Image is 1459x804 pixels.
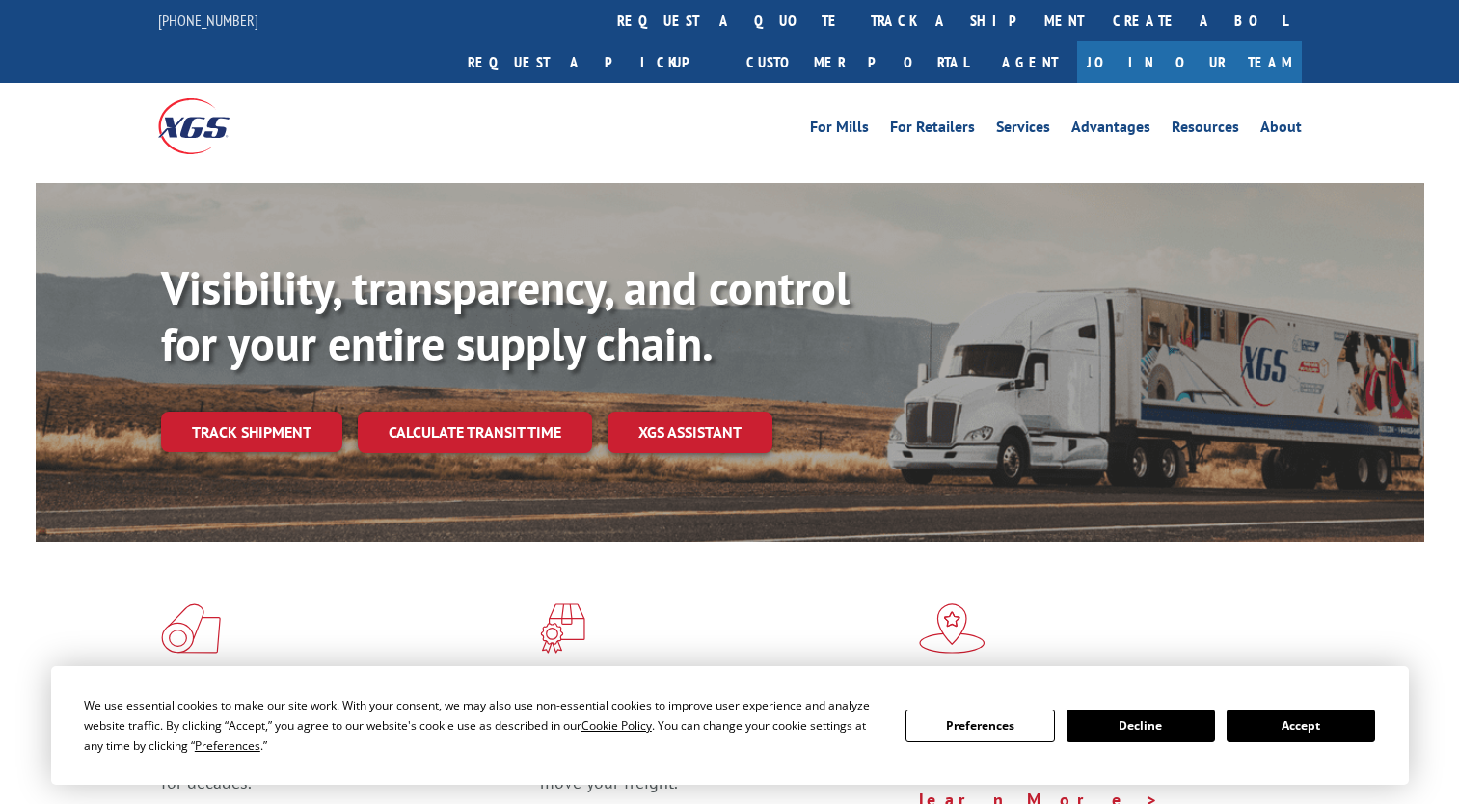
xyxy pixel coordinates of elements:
[1077,41,1302,83] a: Join Our Team
[158,11,258,30] a: [PHONE_NUMBER]
[608,412,772,453] a: XGS ASSISTANT
[84,695,882,756] div: We use essential cookies to make our site work. With your consent, we may also use non-essential ...
[1172,120,1239,141] a: Resources
[905,710,1054,742] button: Preferences
[540,603,585,654] img: xgs-icon-focused-on-flooring-red
[51,666,1409,785] div: Cookie Consent Prompt
[161,412,342,452] a: Track shipment
[1227,710,1375,742] button: Accept
[453,41,732,83] a: Request a pickup
[732,41,983,83] a: Customer Portal
[581,717,652,734] span: Cookie Policy
[1067,710,1215,742] button: Decline
[996,120,1050,141] a: Services
[1260,120,1302,141] a: About
[810,120,869,141] a: For Mills
[358,412,592,453] a: Calculate transit time
[890,120,975,141] a: For Retailers
[161,725,525,793] span: As an industry carrier of choice, XGS has brought innovation and dedication to flooring logistics...
[1071,120,1150,141] a: Advantages
[919,603,986,654] img: xgs-icon-flagship-distribution-model-red
[161,603,221,654] img: xgs-icon-total-supply-chain-intelligence-red
[983,41,1077,83] a: Agent
[161,257,850,373] b: Visibility, transparency, and control for your entire supply chain.
[195,737,260,754] span: Preferences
